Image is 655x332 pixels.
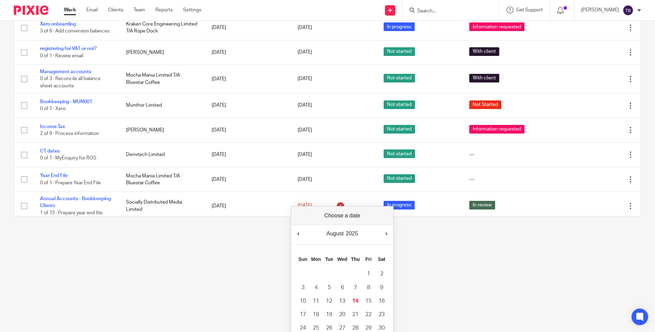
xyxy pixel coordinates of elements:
a: Annual Accounts - Bookkeeping Clients [40,196,111,208]
td: [DATE] [205,118,291,142]
img: svg%3E [623,5,634,16]
button: 14 [349,294,362,308]
abbr: Sunday [298,256,307,262]
button: 1 [362,267,375,281]
button: 17 [296,308,309,321]
button: 12 [322,294,336,308]
td: Mocha Mania Limited T/A Bluestar Coffee [119,167,205,192]
a: Reports [155,7,173,13]
span: In review [469,201,495,209]
button: Previous Month [295,228,301,239]
td: Denvtech Limited [119,143,205,167]
span: 0 of 1 · Review email [40,53,83,58]
span: With client [469,74,499,82]
span: [DATE] [298,204,312,208]
a: Management accounts [40,69,91,74]
button: 20 [336,308,349,321]
button: 16 [375,294,388,308]
td: Socially Distributed Media Limited [119,192,205,220]
a: Income Tax [40,124,65,129]
abbr: Friday [365,256,372,262]
button: Next Month [383,228,390,239]
span: Not started [384,47,415,56]
span: 2 of 9 · Process information [40,131,99,136]
td: [DATE] [205,65,291,93]
span: [DATE] [298,128,312,133]
button: 21 [349,308,362,321]
button: 3 [296,281,309,294]
span: [DATE] [298,177,312,182]
td: [DATE] [205,40,291,65]
a: registering for VAT or not? [40,46,97,51]
a: Year End File [40,173,68,178]
td: [DATE] [205,167,291,192]
a: Email [86,7,98,13]
td: Mocha Mania Limited T/A Bluestar Coffee [119,65,205,93]
span: 3 of 6 · Add conversion balances [40,29,109,33]
span: Not started [384,149,415,158]
span: [DATE] [298,50,312,55]
div: --- [469,176,548,183]
span: 0 of 1 · Prepare Year End File [40,180,101,185]
span: Not Started [469,100,501,109]
abbr: Thursday [351,256,359,262]
span: With client [469,47,499,56]
abbr: Wednesday [337,256,347,262]
span: Not started [384,74,415,82]
span: [DATE] [298,77,312,81]
a: Bookkeeping - MUN001 [40,99,92,104]
button: 2 [375,267,388,281]
td: [DATE] [205,93,291,118]
button: 6 [336,281,349,294]
abbr: Monday [311,256,321,262]
div: --- [469,151,548,158]
td: [DATE] [205,143,291,167]
td: [PERSON_NAME] [119,118,205,142]
span: Not started [384,125,415,134]
button: 23 [375,308,388,321]
button: 9 [375,281,388,294]
a: Settings [183,7,201,13]
span: Get Support [516,8,543,12]
span: In progress [384,201,415,209]
img: Pixie [14,6,48,15]
abbr: Tuesday [325,256,333,262]
p: [PERSON_NAME] [581,7,619,13]
a: Team [134,7,145,13]
span: Information requested [469,22,524,31]
span: 0 of 1 · MyEnquiry for ROS [40,156,96,161]
abbr: Saturday [378,256,385,262]
button: 18 [309,308,322,321]
button: 13 [336,294,349,308]
div: August [325,228,345,239]
span: 0 of 3 · Reconcile all balance sheet accounts [40,77,100,89]
span: Not started [384,174,415,183]
span: 0 of 1 · Xero [40,107,66,111]
span: [DATE] [298,25,312,30]
span: [DATE] [298,103,312,108]
span: Information requested [469,125,524,134]
button: 5 [322,281,336,294]
a: Xero onboarding [40,22,76,27]
td: [PERSON_NAME] [119,40,205,65]
button: 4 [309,281,322,294]
button: 15 [362,294,375,308]
a: CT dates [40,149,60,154]
span: [DATE] [298,152,312,157]
span: 1 of 15 · Prepare year end file [40,211,103,215]
button: 8 [362,281,375,294]
a: Work [64,7,76,13]
button: 22 [362,308,375,321]
td: Munthor Limited [119,93,205,118]
td: Kraken Core Engineering Limited T/A Rope Dock [119,16,205,40]
button: 10 [296,294,309,308]
input: Search [416,8,479,14]
span: Not started [384,100,415,109]
button: 7 [349,281,362,294]
td: [DATE] [205,192,291,220]
td: [DATE] [205,16,291,40]
span: In progress [384,22,415,31]
button: 11 [309,294,322,308]
button: 19 [322,308,336,321]
div: 2025 [345,228,359,239]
